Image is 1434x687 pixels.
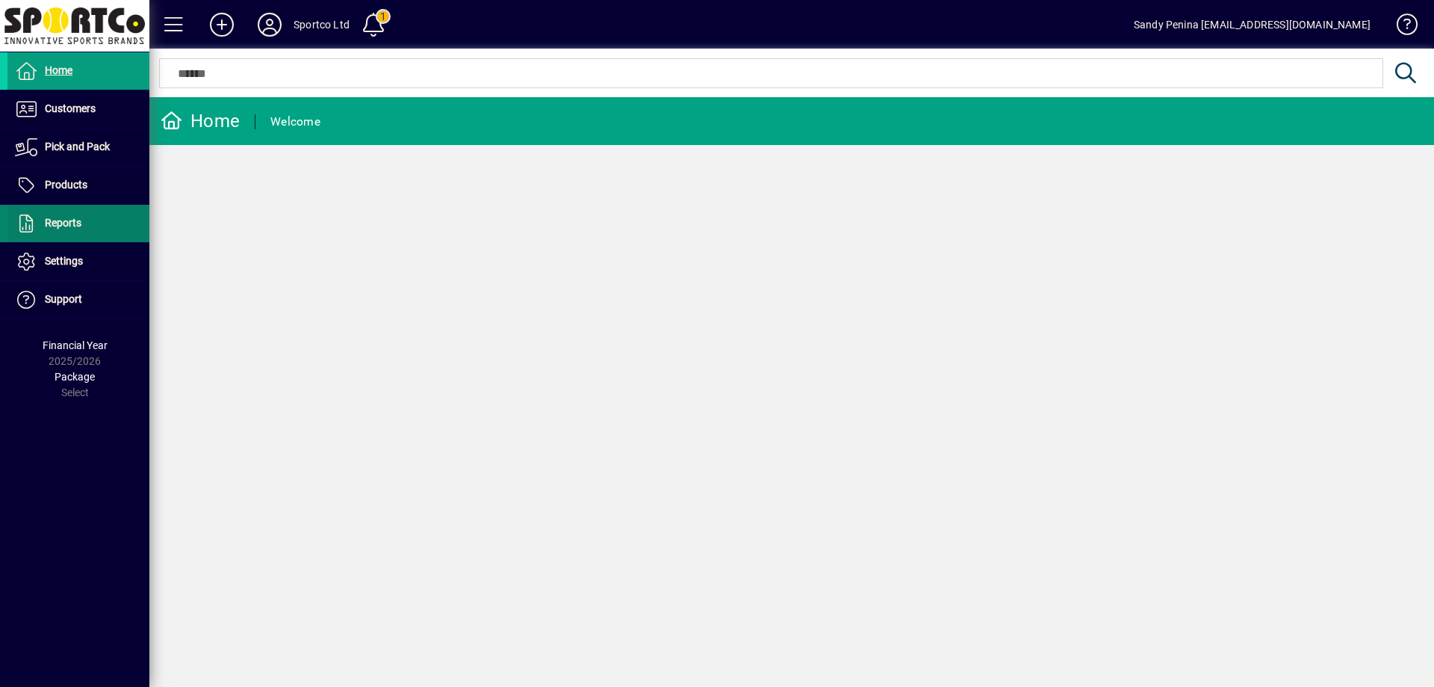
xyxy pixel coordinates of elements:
[161,109,240,133] div: Home
[294,13,350,37] div: Sportco Ltd
[270,110,320,134] div: Welcome
[45,255,83,267] span: Settings
[45,179,87,191] span: Products
[7,243,149,280] a: Settings
[43,339,108,351] span: Financial Year
[45,141,110,153] span: Pick and Pack
[1385,3,1415,52] a: Knowledge Base
[55,371,95,383] span: Package
[7,205,149,242] a: Reports
[7,129,149,166] a: Pick and Pack
[7,281,149,318] a: Support
[45,64,72,76] span: Home
[45,217,81,229] span: Reports
[45,293,82,305] span: Support
[246,11,294,38] button: Profile
[1134,13,1371,37] div: Sandy Penina [EMAIL_ADDRESS][DOMAIN_NAME]
[198,11,246,38] button: Add
[7,90,149,128] a: Customers
[45,102,96,114] span: Customers
[7,167,149,204] a: Products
